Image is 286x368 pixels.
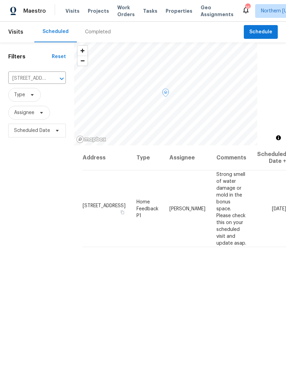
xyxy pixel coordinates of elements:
[276,134,281,142] span: Toggle attribution
[43,28,69,35] div: Scheduled
[169,206,205,211] span: [PERSON_NAME]
[245,4,250,11] div: 16
[216,172,246,245] span: Strong smell of water damage or mold in the bonus space. Please check this on your scheduled visi...
[23,8,46,14] span: Maestro
[274,134,283,142] button: Toggle attribution
[164,145,211,170] th: Assignee
[14,127,50,134] span: Scheduled Date
[78,46,87,56] button: Zoom in
[244,25,278,39] button: Schedule
[83,203,126,208] span: [STREET_ADDRESS]
[131,145,164,170] th: Type
[119,209,126,215] button: Copy Address
[211,145,252,170] th: Comments
[136,199,158,218] span: Home Feedback P1
[52,53,66,60] div: Reset
[76,135,106,143] a: Mapbox homepage
[162,89,169,99] div: Map marker
[117,4,135,18] span: Work Orders
[57,74,67,83] button: Open
[201,4,234,18] span: Geo Assignments
[166,8,192,14] span: Properties
[8,24,23,40] span: Visits
[8,53,52,60] h1: Filters
[14,91,25,98] span: Type
[88,8,109,14] span: Projects
[85,29,111,35] div: Completed
[14,109,34,116] span: Assignee
[143,9,157,13] span: Tasks
[74,42,257,145] canvas: Map
[8,73,47,84] input: Search for an address...
[78,56,87,66] button: Zoom out
[65,8,80,14] span: Visits
[249,28,272,36] span: Schedule
[82,145,131,170] th: Address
